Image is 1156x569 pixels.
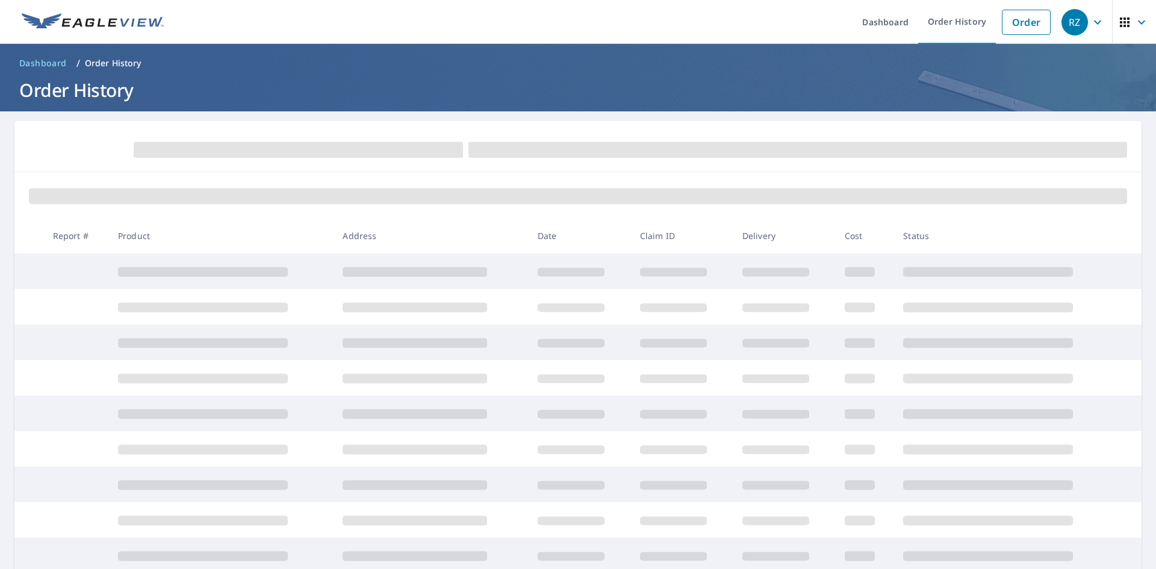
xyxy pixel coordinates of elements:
[1061,9,1088,36] div: RZ
[14,78,1142,102] h1: Order History
[733,218,835,253] th: Delivery
[43,218,108,253] th: Report #
[333,218,527,253] th: Address
[835,218,894,253] th: Cost
[528,218,630,253] th: Date
[14,54,1142,73] nav: breadcrumb
[108,218,333,253] th: Product
[630,218,733,253] th: Claim ID
[1002,10,1051,35] a: Order
[85,57,141,69] p: Order History
[893,218,1119,253] th: Status
[19,57,67,69] span: Dashboard
[76,56,80,70] li: /
[22,13,164,31] img: EV Logo
[14,54,72,73] a: Dashboard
